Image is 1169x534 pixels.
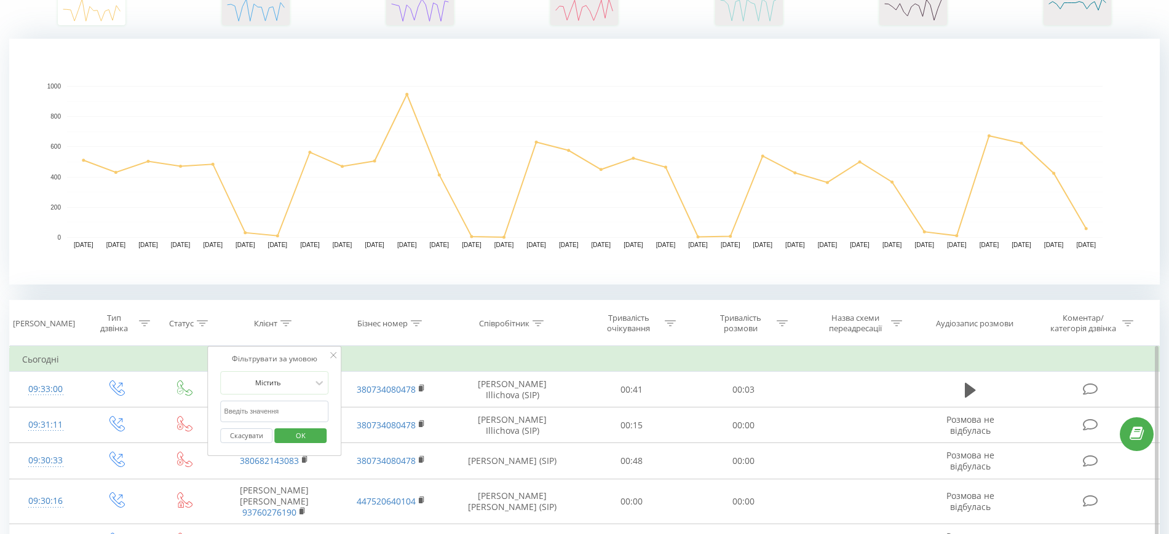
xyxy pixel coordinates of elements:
[576,407,688,443] td: 00:15
[822,313,888,334] div: Назва схеми переадресації
[357,383,416,395] a: 380734080478
[357,419,416,431] a: 380734080478
[576,443,688,479] td: 00:48
[365,241,384,248] text: [DATE]
[22,377,69,401] div: 09:33:00
[753,241,773,248] text: [DATE]
[479,318,529,329] div: Співробітник
[450,407,575,443] td: [PERSON_NAME] Illichova (SIP)
[203,241,223,248] text: [DATE]
[462,241,481,248] text: [DATE]
[221,353,329,365] div: Фільтрувати за умовою
[946,490,994,512] span: Розмова не відбулась
[50,113,61,120] text: 800
[236,241,255,248] text: [DATE]
[138,241,158,248] text: [DATE]
[22,449,69,473] div: 09:30:33
[74,241,93,248] text: [DATE]
[268,241,288,248] text: [DATE]
[357,495,416,507] a: 447520640104
[300,241,320,248] text: [DATE]
[721,241,740,248] text: [DATE]
[882,241,902,248] text: [DATE]
[1044,241,1064,248] text: [DATE]
[57,234,61,241] text: 0
[242,506,296,518] a: 93760276190
[576,372,688,407] td: 00:41
[1012,241,1031,248] text: [DATE]
[1047,313,1119,334] div: Коментар/категорія дзвінка
[708,313,774,334] div: Тривалість розмови
[9,39,1160,285] svg: A chart.
[592,241,611,248] text: [DATE]
[221,428,273,444] button: Скасувати
[22,489,69,513] div: 09:30:16
[526,241,546,248] text: [DATE]
[357,318,408,329] div: Бізнес номер
[450,443,575,479] td: [PERSON_NAME] (SIP)
[785,241,805,248] text: [DATE]
[50,204,61,211] text: 200
[221,401,329,422] input: Введіть значення
[450,372,575,407] td: [PERSON_NAME] Illichova (SIP)
[216,479,333,524] td: [PERSON_NAME] [PERSON_NAME]
[50,174,61,181] text: 400
[10,347,1160,372] td: Сьогодні
[92,313,136,334] div: Тип дзвінка
[947,241,967,248] text: [DATE]
[850,241,870,248] text: [DATE]
[656,241,676,248] text: [DATE]
[47,83,61,90] text: 1000
[936,318,1013,329] div: Аудіозапис розмови
[559,241,579,248] text: [DATE]
[430,241,450,248] text: [DATE]
[240,455,299,466] a: 380682143083
[333,241,352,248] text: [DATE]
[106,241,126,248] text: [DATE]
[946,449,994,472] span: Розмова не відбулась
[171,241,191,248] text: [DATE]
[576,479,688,524] td: 00:00
[254,318,277,329] div: Клієнт
[169,318,194,329] div: Статус
[494,241,514,248] text: [DATE]
[596,313,662,334] div: Тривалість очікування
[283,426,318,445] span: OK
[624,241,643,248] text: [DATE]
[397,241,417,248] text: [DATE]
[1076,241,1096,248] text: [DATE]
[274,428,327,444] button: OK
[914,241,934,248] text: [DATE]
[688,372,800,407] td: 00:03
[946,414,994,436] span: Розмова не відбулась
[688,443,800,479] td: 00:00
[357,455,416,466] a: 380734080478
[450,479,575,524] td: [PERSON_NAME] [PERSON_NAME] (SIP)
[688,479,800,524] td: 00:00
[688,241,708,248] text: [DATE]
[688,407,800,443] td: 00:00
[980,241,999,248] text: [DATE]
[13,318,75,329] div: [PERSON_NAME]
[50,144,61,151] text: 600
[818,241,838,248] text: [DATE]
[22,413,69,437] div: 09:31:11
